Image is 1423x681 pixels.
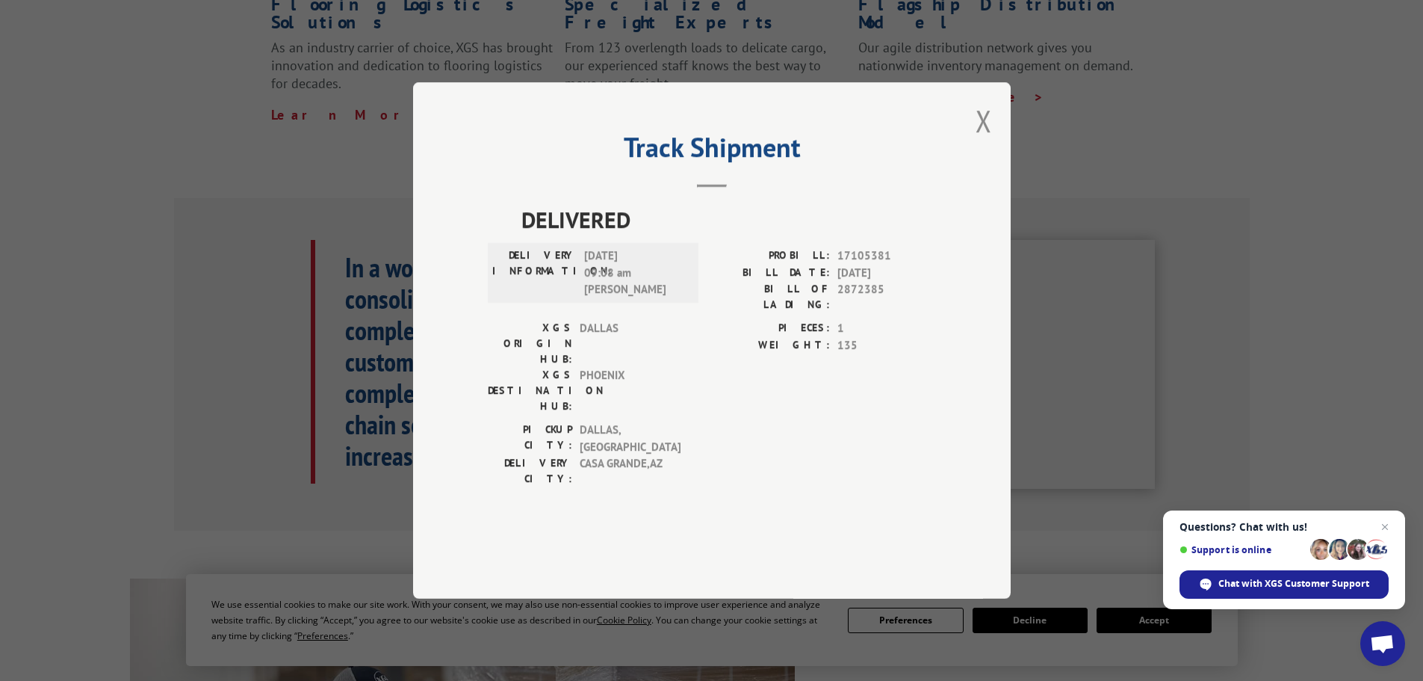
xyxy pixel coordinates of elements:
label: XGS ORIGIN HUB: [488,320,572,367]
span: [DATE] [837,265,936,282]
label: PROBILL: [712,247,830,265]
span: Support is online [1179,544,1305,555]
label: WEIGHT: [712,337,830,354]
label: BILL OF LADING: [712,281,830,312]
span: [DATE] 09:08 am [PERSON_NAME] [584,247,685,298]
span: DALLAS [580,320,681,367]
span: 1 [837,320,936,337]
label: BILL DATE: [712,265,830,282]
span: Chat with XGS Customer Support [1218,577,1369,591]
span: DELIVERED [521,203,936,236]
span: CASA GRANDE , AZ [580,455,681,487]
span: Questions? Chat with us! [1179,521,1389,533]
label: PIECES: [712,320,830,337]
span: 17105381 [837,247,936,265]
button: Close modal [976,101,992,141]
label: XGS DESTINATION HUB: [488,367,572,414]
span: 135 [837,337,936,354]
label: DELIVERY INFORMATION: [492,247,577,298]
h2: Track Shipment [488,137,936,165]
span: PHOENIX [580,367,681,414]
span: Close chat [1376,518,1394,536]
div: Chat with XGS Customer Support [1179,570,1389,599]
span: 2872385 [837,281,936,312]
label: DELIVERY CITY: [488,455,572,487]
span: DALLAS , [GEOGRAPHIC_DATA] [580,422,681,455]
label: PICKUP CITY: [488,422,572,455]
div: Open chat [1360,621,1405,666]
